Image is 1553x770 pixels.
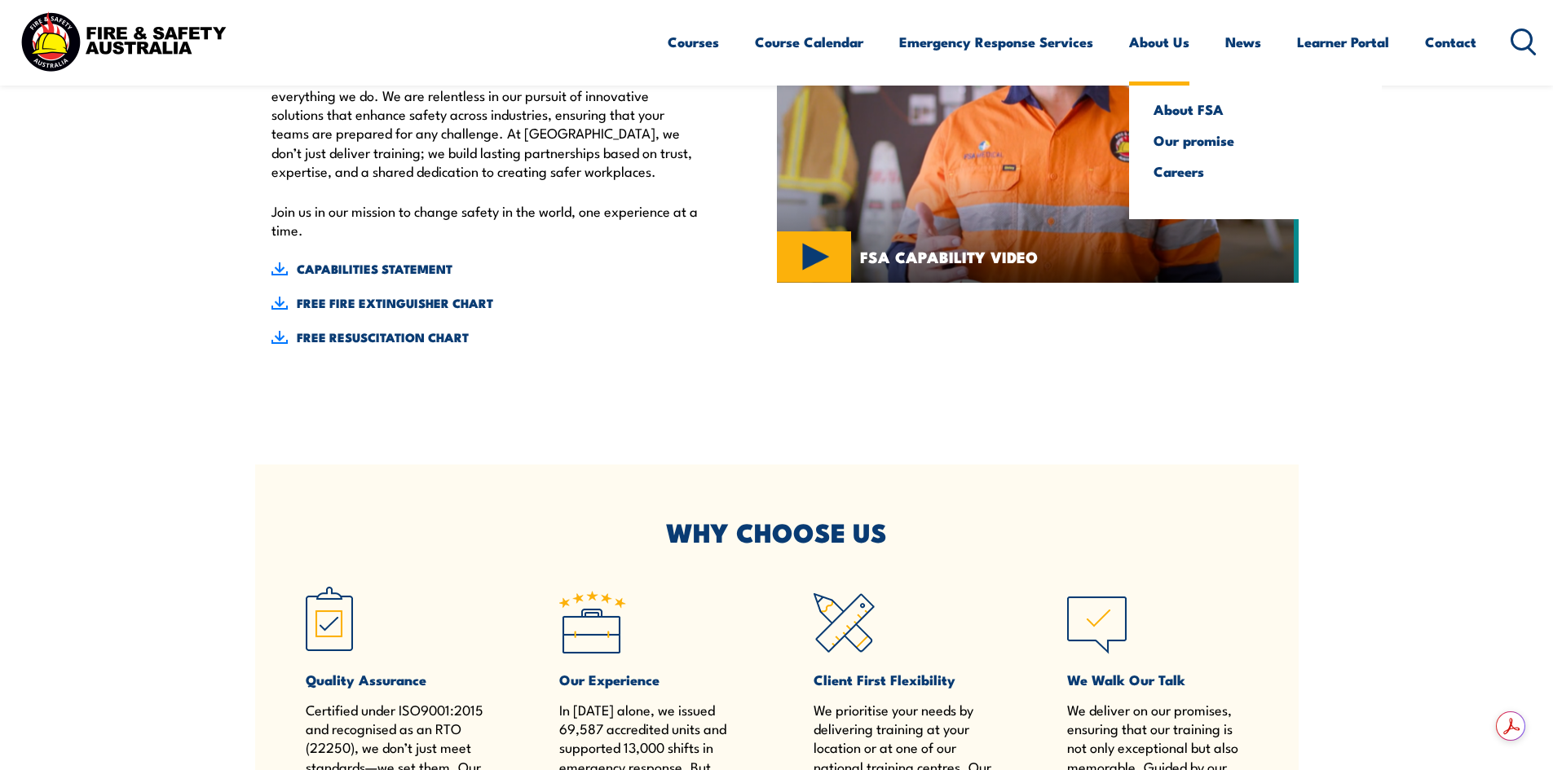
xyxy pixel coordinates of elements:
[1154,164,1357,178] a: Careers
[860,249,1038,264] span: FSA CAPABILITY VIDEO
[1297,20,1389,64] a: Learner Portal
[1154,133,1357,147] a: Our promise
[814,582,891,659] img: client-first
[271,260,702,278] a: CAPABILITIES STATEMENT
[271,47,702,181] p: Our values—Thirst for Improvement, Commitment to Team and Clients, Be Memorable, and Passion for ...
[306,671,486,689] h4: Quality Assurance
[1425,20,1476,64] a: Contact
[1067,671,1247,689] h4: We Walk Our Talk
[271,201,702,240] p: Join us in our mission to change safety in the world, one experience at a time.
[559,582,637,659] img: experience
[1067,582,1145,659] img: dowhatwesay
[755,20,863,64] a: Course Calendar
[271,294,702,312] a: FREE FIRE EXTINGUISHER CHART
[1154,102,1357,117] a: About FSA
[1129,20,1189,64] a: About Us
[559,671,739,689] h4: Our Experience
[306,582,383,659] img: quality
[306,520,1248,543] h2: WHY CHOOSE US
[271,328,702,346] a: FREE RESUSCITATION CHART
[814,671,994,689] h4: Client First Flexibility
[899,20,1093,64] a: Emergency Response Services
[668,20,719,64] a: Courses
[1225,20,1261,64] a: News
